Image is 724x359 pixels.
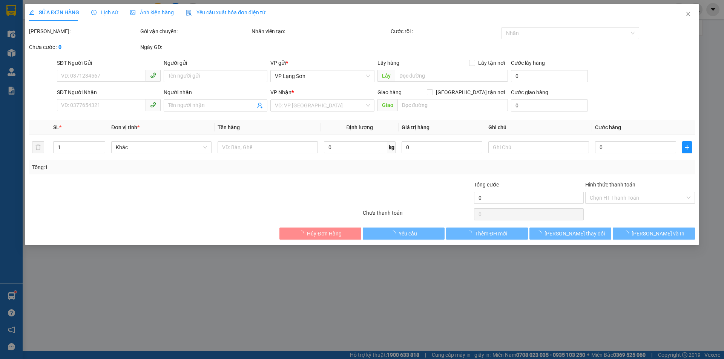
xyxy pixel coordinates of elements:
[486,120,592,135] th: Ghi chú
[511,70,588,82] input: Cước lấy hàng
[390,231,399,236] span: loading
[58,44,61,50] b: 0
[111,124,140,130] span: Đơn vị tính
[395,70,508,82] input: Dọc đường
[257,102,263,108] span: user-add
[623,231,632,236] span: loading
[377,70,395,82] span: Lấy
[377,60,399,66] span: Lấy hàng
[511,89,548,95] label: Cước giao hàng
[150,72,156,78] span: phone
[402,124,429,130] span: Giá trị hàng
[271,89,292,95] span: VP Nhận
[362,209,473,222] div: Chưa thanh toán
[307,229,342,238] span: Hủy Đơn Hàng
[130,9,174,15] span: Ảnh kiện hàng
[397,99,508,111] input: Dọc đường
[683,144,692,150] span: plus
[91,9,118,15] span: Lịch sử
[685,11,691,17] span: close
[399,229,417,238] span: Yêu cầu
[529,228,611,240] button: [PERSON_NAME] thay đổi
[271,59,374,67] div: VP gửi
[475,229,507,238] span: Thêm ĐH mới
[347,124,373,130] span: Định lượng
[130,10,135,15] span: picture
[475,59,508,67] span: Lấy tận nơi
[682,141,692,153] button: plus
[140,27,250,35] div: Gói vận chuyển:
[511,99,588,112] input: Cước giao hàng
[632,229,684,238] span: [PERSON_NAME] và In
[377,99,397,111] span: Giao
[218,141,318,153] input: VD: Bàn, Ghế
[252,27,389,35] div: Nhân viên tạo:
[32,141,44,153] button: delete
[279,228,361,240] button: Hủy Đơn Hàng
[595,124,621,130] span: Cước hàng
[467,231,475,236] span: loading
[446,228,528,240] button: Thêm ĐH mới
[536,231,545,236] span: loading
[511,60,545,66] label: Cước lấy hàng
[585,182,635,188] label: Hình thức thanh toán
[186,9,265,15] span: Yêu cầu xuất hóa đơn điện tử
[29,9,79,15] span: SỬA ĐƠN HÀNG
[164,88,267,96] div: Người nhận
[116,142,207,153] span: Khác
[53,124,59,130] span: SL
[91,10,97,15] span: clock-circle
[545,229,605,238] span: [PERSON_NAME] thay đổi
[275,70,370,82] span: VP Lạng Sơn
[29,10,34,15] span: edit
[218,124,240,130] span: Tên hàng
[391,27,500,35] div: Cước rồi :
[678,4,699,25] button: Close
[140,43,250,51] div: Ngày GD:
[29,43,139,51] div: Chưa cước :
[57,59,161,67] div: SĐT Người Gửi
[29,27,139,35] div: [PERSON_NAME]:
[613,228,695,240] button: [PERSON_NAME] và In
[433,88,508,96] span: [GEOGRAPHIC_DATA] tận nơi
[186,10,192,16] img: icon
[150,102,156,108] span: phone
[57,88,161,96] div: SĐT Người Nhận
[164,59,267,67] div: Người gửi
[299,231,307,236] span: loading
[32,163,279,171] div: Tổng: 1
[474,182,499,188] span: Tổng cước
[388,141,396,153] span: kg
[377,89,402,95] span: Giao hàng
[489,141,589,153] input: Ghi Chú
[363,228,445,240] button: Yêu cầu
